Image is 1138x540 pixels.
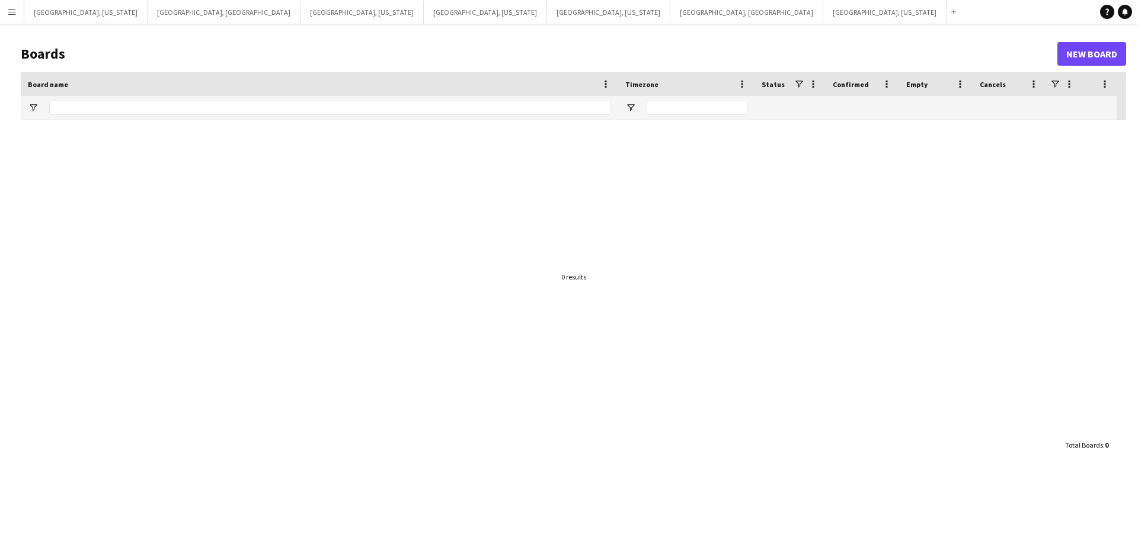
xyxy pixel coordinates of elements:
[647,101,747,115] input: Timezone Filter Input
[625,102,636,113] button: Open Filter Menu
[148,1,301,24] button: [GEOGRAPHIC_DATA], [GEOGRAPHIC_DATA]
[561,272,586,281] div: 0 results
[1065,441,1103,449] span: Total Boards
[424,1,547,24] button: [GEOGRAPHIC_DATA], [US_STATE]
[1065,433,1108,457] div: :
[670,1,823,24] button: [GEOGRAPHIC_DATA], [GEOGRAPHIC_DATA]
[762,80,785,89] span: Status
[1105,441,1108,449] span: 0
[28,80,68,89] span: Board name
[28,102,39,113] button: Open Filter Menu
[906,80,928,89] span: Empty
[833,80,869,89] span: Confirmed
[21,45,1057,63] h1: Boards
[980,80,1006,89] span: Cancels
[823,1,947,24] button: [GEOGRAPHIC_DATA], [US_STATE]
[1057,42,1126,66] a: New Board
[24,1,148,24] button: [GEOGRAPHIC_DATA], [US_STATE]
[49,101,611,115] input: Board name Filter Input
[625,80,658,89] span: Timezone
[547,1,670,24] button: [GEOGRAPHIC_DATA], [US_STATE]
[301,1,424,24] button: [GEOGRAPHIC_DATA], [US_STATE]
